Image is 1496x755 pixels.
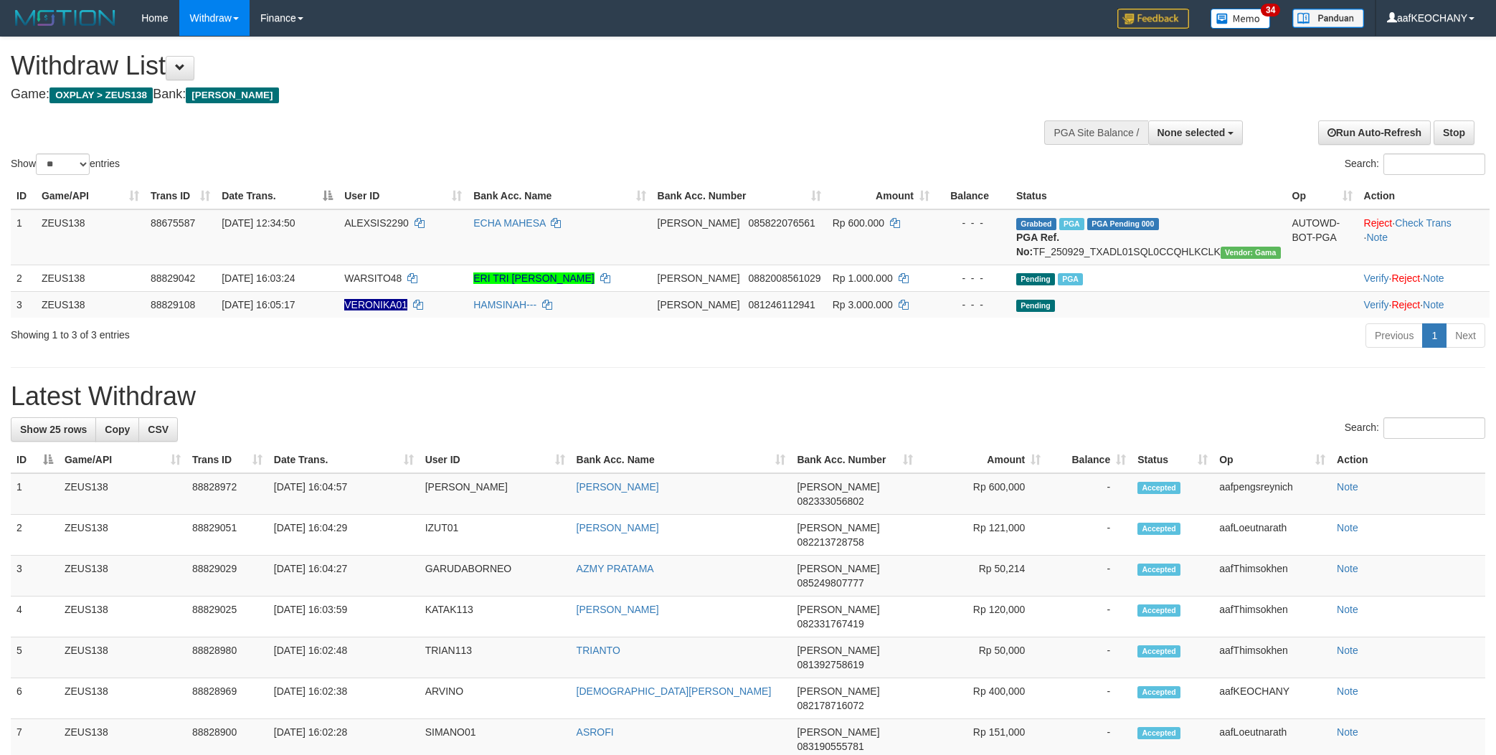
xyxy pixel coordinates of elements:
span: None selected [1157,127,1226,138]
span: Copy 0882008561029 to clipboard [748,272,820,284]
td: [DATE] 16:04:57 [268,473,420,515]
span: Copy 082333056802 to clipboard [797,495,863,507]
span: [PERSON_NAME] [658,299,740,310]
span: Rp 600.000 [833,217,884,229]
span: [PERSON_NAME] [797,563,879,574]
span: Copy 083190555781 to clipboard [797,741,863,752]
td: 88828972 [186,473,268,515]
td: [DATE] 16:04:27 [268,556,420,597]
td: 4 [11,597,59,637]
select: Showentries [36,153,90,175]
a: Note [1337,481,1358,493]
th: Date Trans.: activate to sort column descending [216,183,339,209]
td: - [1046,556,1132,597]
a: Note [1366,232,1388,243]
span: 88675587 [151,217,195,229]
b: PGA Ref. No: [1016,232,1059,257]
td: 3 [11,556,59,597]
td: ZEUS138 [59,515,186,556]
th: Action [1358,183,1490,209]
a: Reject [1391,272,1420,284]
td: 1 [11,209,36,265]
td: Rp 400,000 [919,678,1046,719]
span: [PERSON_NAME] [797,645,879,656]
span: Copy 081392758619 to clipboard [797,659,863,670]
span: PGA Pending [1087,218,1159,230]
span: CSV [148,424,169,435]
span: [PERSON_NAME] [797,522,879,533]
a: Reject [1391,299,1420,310]
span: Accepted [1137,686,1180,698]
td: Rp 600,000 [919,473,1046,515]
td: ZEUS138 [59,678,186,719]
td: - [1046,597,1132,637]
span: Copy 082331767419 to clipboard [797,618,863,630]
a: CSV [138,417,178,442]
td: 88829029 [186,556,268,597]
td: aafThimsokhen [1213,556,1331,597]
a: Show 25 rows [11,417,96,442]
a: Stop [1434,120,1474,145]
span: Accepted [1137,523,1180,535]
span: Copy 085249807777 to clipboard [797,577,863,589]
a: Note [1423,272,1444,284]
a: ERI TRI [PERSON_NAME] [473,272,595,284]
a: [PERSON_NAME] [577,481,659,493]
span: Copy 082178716072 to clipboard [797,700,863,711]
td: KATAK113 [420,597,571,637]
td: - [1046,473,1132,515]
td: 3 [11,291,36,318]
th: Game/API: activate to sort column ascending [36,183,145,209]
span: 34 [1261,4,1280,16]
span: Copy 081246112941 to clipboard [748,299,815,310]
span: Accepted [1137,645,1180,657]
th: Op: activate to sort column ascending [1287,183,1358,209]
a: Note [1337,726,1358,738]
a: [PERSON_NAME] [577,604,659,615]
a: Note [1337,522,1358,533]
a: ASROFI [577,726,614,738]
a: Note [1337,645,1358,656]
td: · · [1358,291,1490,318]
th: Date Trans.: activate to sort column ascending [268,447,420,473]
span: 88829042 [151,272,195,284]
th: Amount: activate to sort column ascending [827,183,935,209]
span: Pending [1016,300,1055,312]
td: [PERSON_NAME] [420,473,571,515]
td: ZEUS138 [59,637,186,678]
span: Accepted [1137,564,1180,576]
a: Run Auto-Refresh [1318,120,1431,145]
span: Vendor URL: https://trx31.1velocity.biz [1221,247,1281,259]
a: Previous [1365,323,1423,348]
a: [PERSON_NAME] [577,522,659,533]
span: Copy [105,424,130,435]
td: IZUT01 [420,515,571,556]
th: User ID: activate to sort column ascending [339,183,468,209]
a: TRIANTO [577,645,620,656]
span: Pending [1016,273,1055,285]
th: Status: activate to sort column ascending [1132,447,1213,473]
th: Bank Acc. Name: activate to sort column ascending [468,183,651,209]
td: [DATE] 16:02:38 [268,678,420,719]
th: Bank Acc. Name: activate to sort column ascending [571,447,792,473]
input: Search: [1383,417,1485,439]
a: Note [1423,299,1444,310]
td: ZEUS138 [36,209,145,265]
th: Game/API: activate to sort column ascending [59,447,186,473]
th: Status [1010,183,1287,209]
th: ID [11,183,36,209]
span: OXPLAY > ZEUS138 [49,87,153,103]
td: Rp 120,000 [919,597,1046,637]
div: PGA Site Balance / [1044,120,1147,145]
td: Rp 121,000 [919,515,1046,556]
td: 88829051 [186,515,268,556]
a: [DEMOGRAPHIC_DATA][PERSON_NAME] [577,685,772,697]
a: Verify [1364,272,1389,284]
span: Marked by aafpengsreynich [1058,273,1083,285]
span: Marked by aafpengsreynich [1059,218,1084,230]
td: aafKEOCHANY [1213,678,1331,719]
td: [DATE] 16:04:29 [268,515,420,556]
button: None selected [1148,120,1244,145]
td: aafThimsokhen [1213,597,1331,637]
td: 1 [11,473,59,515]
